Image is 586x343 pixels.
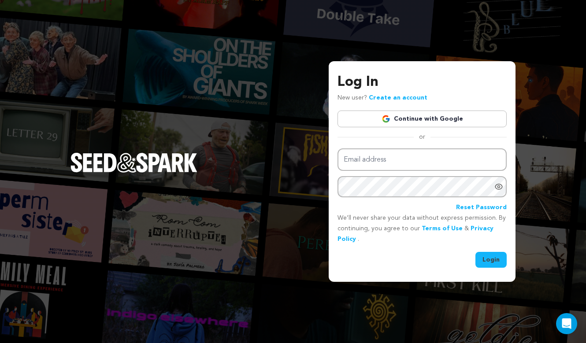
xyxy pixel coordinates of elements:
[338,225,493,242] a: Privacy Policy
[494,182,503,191] a: Show password as plain text. Warning: this will display your password on the screen.
[369,95,427,101] a: Create an account
[338,72,507,93] h3: Log In
[556,313,577,334] div: Open Intercom Messenger
[70,153,197,190] a: Seed&Spark Homepage
[338,111,507,127] a: Continue with Google
[338,213,507,244] p: We’ll never share your data without express permission. By continuing, you agree to our & .
[70,153,197,172] img: Seed&Spark Logo
[475,252,507,268] button: Login
[456,203,507,213] a: Reset Password
[422,225,463,232] a: Terms of Use
[382,114,390,123] img: Google logo
[338,148,507,171] input: Email address
[414,133,430,141] span: or
[338,93,427,103] p: New user?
